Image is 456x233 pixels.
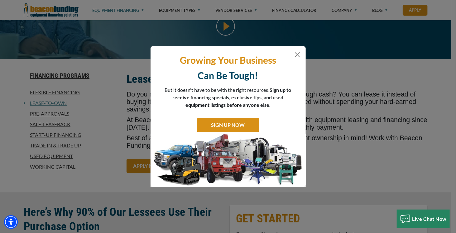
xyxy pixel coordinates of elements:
p: Growing Your Business [155,54,301,66]
span: Live Chat Now [412,216,447,222]
div: Accessibility Menu [4,215,18,229]
p: But it doesn't have to be with the right resources! [165,86,292,109]
span: Sign up to receive financing specials, exclusive tips, and used equipment listings before anyone ... [173,87,291,108]
button: Live Chat Now [397,210,450,228]
a: SIGN UP NOW [197,118,259,132]
button: Close [294,51,301,58]
img: subscribe-modal.jpg [151,134,306,187]
p: Can Be Tough! [155,69,301,82]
